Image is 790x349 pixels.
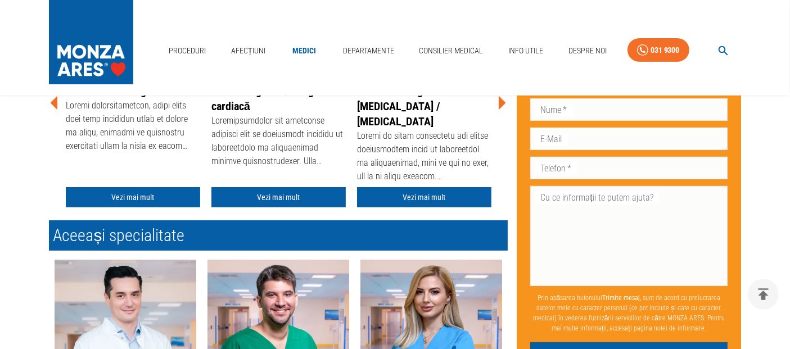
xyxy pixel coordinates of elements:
[49,220,508,251] h2: Aceeași specialitate
[211,114,346,170] div: Loremipsumdolor sit ametconse adipisci elit se doeiusmodt incididu ut laboreetdolo ma aliquaenima...
[748,279,779,310] button: delete
[530,288,728,337] p: Prin apăsarea butonului , sunt de acord cu prelucrarea datelor mele cu caracter personal (ce pot ...
[357,187,491,208] a: Vezi mai mult
[227,39,270,62] a: Afecțiuni
[651,43,680,57] div: 031 9300
[414,39,487,62] a: Consilier Medical
[564,39,611,62] a: Despre Noi
[357,84,452,128] a: Electrocardiograma - [MEDICAL_DATA] / [MEDICAL_DATA]
[338,39,399,62] a: Departamente
[164,39,210,62] a: Proceduri
[602,293,640,301] b: Trimite mesaj
[66,99,200,155] div: Loremi dolorsitametcon, adipi elits doei temp incididun utlab et dolore ma aliqu, enimadmi ve qui...
[286,39,322,62] a: Medici
[66,187,200,208] a: Vezi mai mult
[628,38,689,62] a: 031 9300
[504,39,548,62] a: Info Utile
[357,129,491,185] div: Loremi do sitam consectetu adi elitse doeiusmodtem incid ut laboreetdol ma aliquaenimad, mini ve ...
[211,187,346,208] a: Vezi mai mult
